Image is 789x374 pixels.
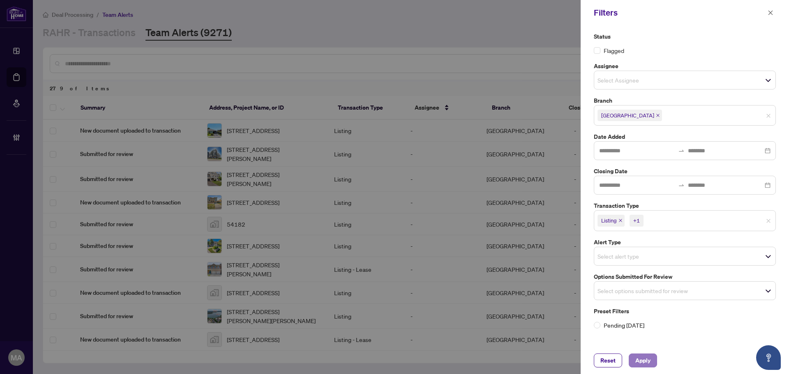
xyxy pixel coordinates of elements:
[594,307,776,316] label: Preset Filters
[598,215,625,226] span: Listing
[678,182,685,188] span: swap-right
[594,167,776,176] label: Closing Date
[766,113,771,118] span: close
[594,201,776,210] label: Transaction Type
[678,147,685,154] span: to
[768,10,773,16] span: close
[594,7,765,19] div: Filters
[618,218,623,223] span: close
[629,353,657,367] button: Apply
[600,354,616,367] span: Reset
[601,111,654,119] span: [GEOGRAPHIC_DATA]
[756,345,781,370] button: Open asap
[604,46,624,55] span: Flagged
[594,353,622,367] button: Reset
[766,218,771,223] span: close
[594,272,776,281] label: Options Submitted for Review
[633,216,640,225] div: +1
[635,354,651,367] span: Apply
[601,216,617,225] span: Listing
[594,96,776,105] label: Branch
[678,182,685,188] span: to
[594,62,776,71] label: Assignee
[656,113,660,117] span: close
[594,32,776,41] label: Status
[594,238,776,247] label: Alert Type
[600,321,648,330] span: Pending [DATE]
[594,132,776,141] label: Date Added
[678,147,685,154] span: swap-right
[598,110,662,121] span: Durham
